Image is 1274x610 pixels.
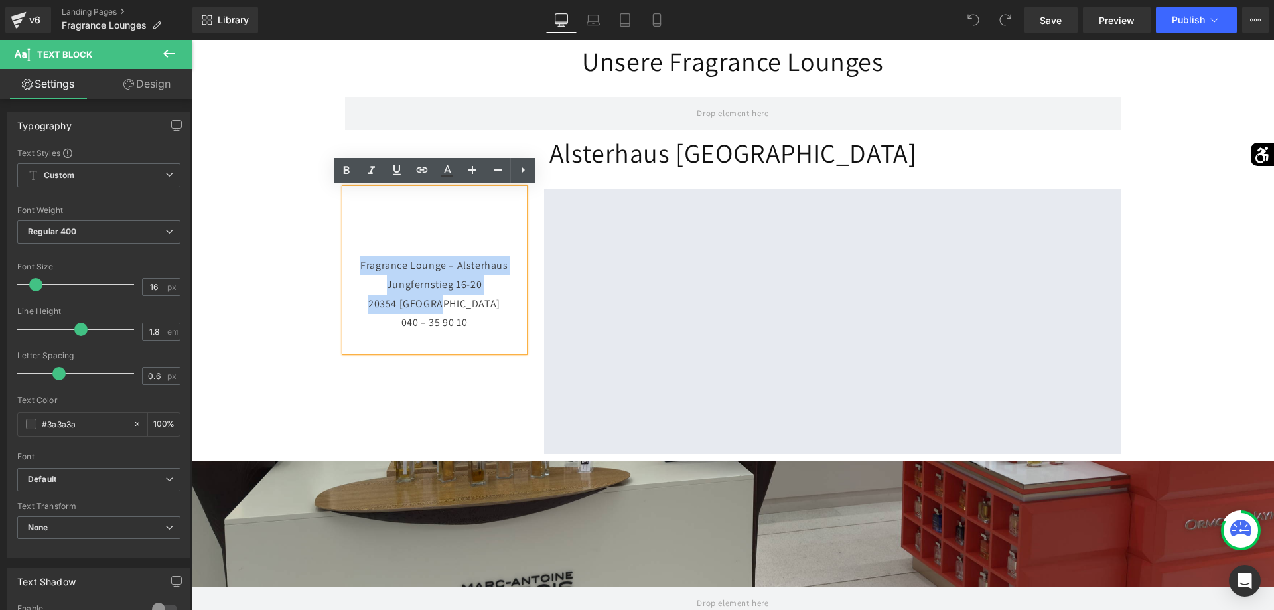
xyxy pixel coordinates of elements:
[17,147,180,158] div: Text Styles
[167,327,178,336] span: em
[577,7,609,33] a: Laptop
[167,283,178,291] span: px
[545,7,577,33] a: Desktop
[37,49,92,60] span: Text Block
[17,396,180,405] div: Text Color
[1242,7,1269,33] button: More
[1083,7,1151,33] a: Preview
[17,502,180,511] div: Text Transform
[1156,7,1237,33] button: Publish
[42,417,127,431] input: Color
[609,7,641,33] a: Tablet
[167,372,178,380] span: px
[153,216,332,312] p: Fragrance Lounge – Alsterhaus Jungfernstieg 16-20 20354 [GEOGRAPHIC_DATA] 040 – 35 90 10
[1040,13,1062,27] span: Save
[992,7,1019,33] button: Redo
[148,413,180,436] div: %
[17,262,180,271] div: Font Size
[1229,565,1261,597] div: Open Intercom Messenger
[17,351,180,360] div: Letter Spacing
[28,474,56,485] i: Default
[17,569,76,587] div: Text Shadow
[99,69,195,99] a: Design
[1172,15,1205,25] span: Publish
[17,452,180,461] div: Font
[641,7,673,33] a: Mobile
[62,20,147,31] span: Fragrance Lounges
[62,7,192,17] a: Landing Pages
[960,7,987,33] button: Undo
[27,11,43,29] div: v6
[218,14,249,26] span: Library
[28,226,77,236] b: Regular 400
[28,522,48,532] b: None
[17,206,180,215] div: Font Weight
[1099,13,1135,27] span: Preview
[17,307,180,316] div: Line Height
[17,113,72,131] div: Typography
[192,7,258,33] a: New Library
[5,7,51,33] a: v6
[44,170,74,181] b: Custom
